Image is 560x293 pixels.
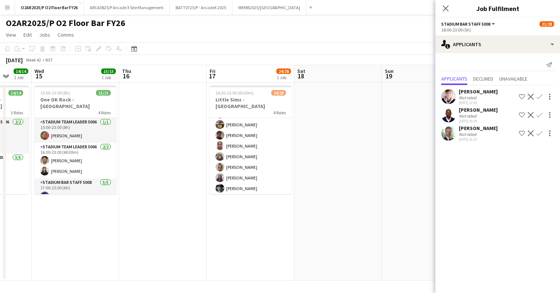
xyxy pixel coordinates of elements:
app-card-role: Stadium Team Leader 50062/216:30-23:00 (6h30m)[PERSON_NAME][PERSON_NAME] [34,143,117,178]
div: Applicants [435,36,560,53]
span: Jobs [39,31,50,38]
div: 1 Job [102,75,115,80]
app-card-role: Stadium Team Leader 50061/115:00-23:00 (8h)[PERSON_NAME] [34,118,117,143]
h1: O2AR2025/P O2 Floor Bar FY26 [6,18,125,29]
span: Unavailable [499,76,527,81]
div: [PERSON_NAME] [459,88,498,95]
span: Declined [473,76,493,81]
div: 18:00-23:00 (5h) [441,27,554,33]
span: 21/28 [539,21,554,27]
a: View [3,30,19,40]
button: ARCA0825/P Arcade X Site Management [84,0,170,15]
div: Not rated [459,113,478,119]
div: Not rated [459,95,478,100]
app-job-card: 15:00-23:00 (8h)15/15One OK Rock - [GEOGRAPHIC_DATA]4 RolesStadium Team Leader 50061/115:00-23:00... [34,86,117,194]
div: [DATE] 12:43 [459,100,498,105]
app-card-role: Stadium Bar Staff 50085A10/1418:00-23:00 (5h)[PERSON_NAME][PERSON_NAME][PERSON_NAME][PERSON_NAME]... [210,96,292,262]
span: 15/15 [96,90,111,96]
div: [DATE] 20:39 [459,119,498,123]
div: 1 Job [277,75,291,80]
div: [PERSON_NAME] [459,107,498,113]
div: [DATE] [6,56,23,64]
span: Sun [385,68,394,74]
h3: One OK Rock - [GEOGRAPHIC_DATA] [34,96,117,110]
span: 16:30-23:00 (6h30m) [215,90,254,96]
span: Comms [58,31,74,38]
span: 18 [296,72,305,80]
span: 24/28 [276,68,291,74]
h3: Job Fulfilment [435,4,560,13]
span: 3 Roles [11,110,23,115]
span: 15/15 [101,68,116,74]
button: BATT0725/P - ArcadeX 2025 [170,0,232,15]
div: [PERSON_NAME] [459,125,498,131]
span: 4 Roles [273,110,286,115]
a: Edit [21,30,35,40]
div: 1 Job [14,75,28,80]
div: Not rated [459,131,478,137]
a: Comms [55,30,77,40]
app-job-card: 16:30-23:00 (6h30m)24/28Little Simz - [GEOGRAPHIC_DATA]4 Roles[PERSON_NAME]Stadium Bar Staff 5008... [210,86,292,194]
span: View [6,31,16,38]
span: 15:00-23:00 (8h) [40,90,70,96]
h3: Little Simz - [GEOGRAPHIC_DATA] [210,96,292,110]
span: Stadium Bar Staff 5008 [441,21,490,27]
span: Week 42 [24,57,43,63]
div: BST [45,57,53,63]
button: O2AR2025/P O2 Floor Bar FY26 [15,0,84,15]
button: Stadium Bar Staff 5008 [441,21,496,27]
app-card-role: Stadium Bar Staff 50085/517:00-23:00 (6h)[PERSON_NAME] [34,178,117,248]
div: [DATE] 16:32 [459,137,498,142]
button: WEMB2025/[GEOGRAPHIC_DATA] [232,0,306,15]
span: 17 [209,72,215,80]
span: 14/14 [14,68,28,74]
span: 14/14 [8,90,23,96]
span: 15 [33,72,44,80]
span: Fri [210,68,215,74]
span: 16 [121,72,131,80]
span: 24/28 [271,90,286,96]
span: Edit [23,31,32,38]
span: Wed [34,68,44,74]
a: Jobs [36,30,53,40]
span: 19 [384,72,394,80]
span: Sat [297,68,305,74]
span: Thu [122,68,131,74]
span: Applicants [441,76,467,81]
span: 4 Roles [98,110,111,115]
